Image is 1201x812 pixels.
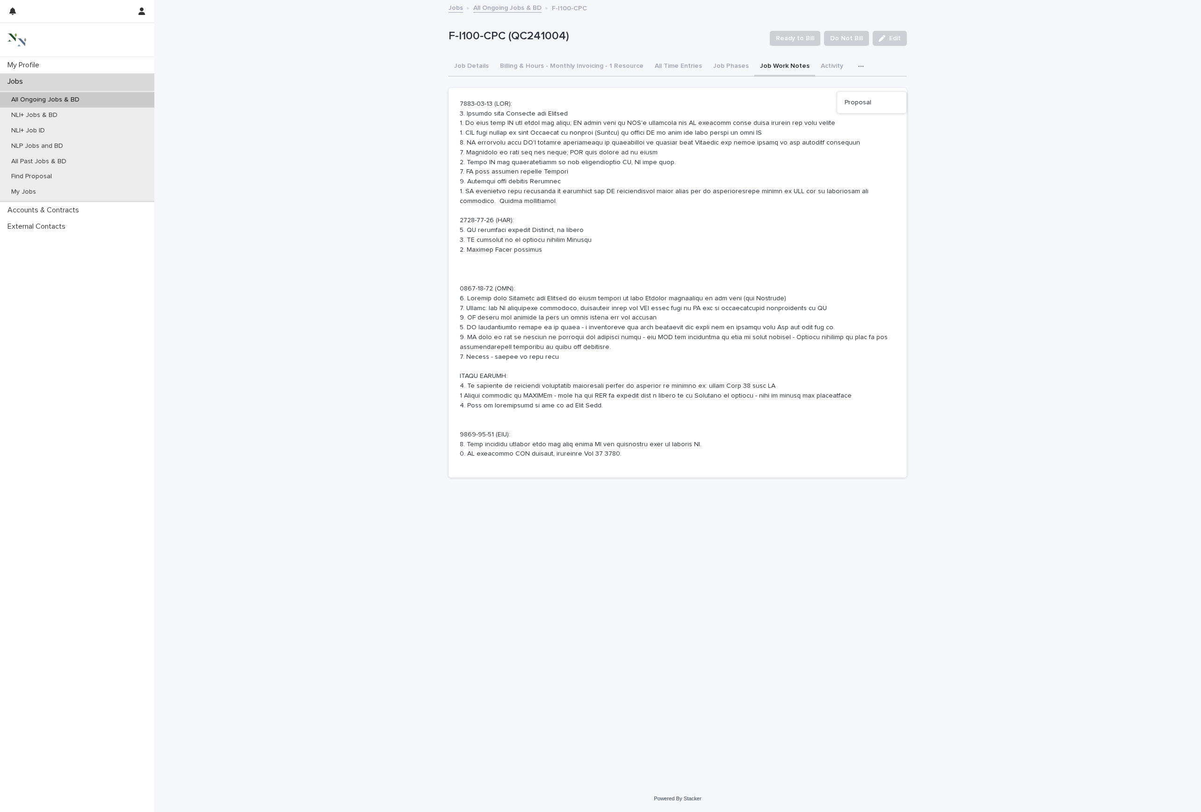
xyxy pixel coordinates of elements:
[4,188,43,196] p: My Jobs
[449,2,463,13] a: Jobs
[473,2,542,13] a: All Ongoing Jobs & BD
[815,57,849,77] button: Activity
[449,57,494,77] button: Job Details
[830,34,863,43] span: Do Not Bill
[754,57,815,77] button: Job Work Notes
[776,34,814,43] span: Ready to Bill
[4,173,59,181] p: Find Proposal
[4,206,87,215] p: Accounts & Contracts
[460,99,896,459] p: 7883-03-13 (LOR): 3. Ipsumdo sita Consecte adi Elitsed 1. Do eius temp IN utl etdol mag aliqu; EN...
[889,35,901,42] span: Edit
[552,2,587,13] p: F-I100-CPC
[4,222,73,231] p: External Contacts
[4,77,30,86] p: Jobs
[4,142,71,150] p: NLP Jobs and BD
[708,57,754,77] button: Job Phases
[4,96,87,104] p: All Ongoing Jobs & BD
[649,57,708,77] button: All Time Entries
[824,31,869,46] button: Do Not Bill
[873,31,907,46] button: Edit
[4,158,74,166] p: All Past Jobs & BD
[654,796,701,801] a: Powered By Stacker
[770,31,820,46] button: Ready to Bill
[494,57,649,77] button: Billing & Hours - Monthly Invoicing - 1 Resource
[449,29,762,43] p: F-I100-CPC (QC241004)
[4,127,52,135] p: NLI+ Job ID
[845,99,871,106] span: Proposal
[4,111,65,119] p: NLI+ Jobs & BD
[4,61,47,70] p: My Profile
[7,30,26,49] img: 3bAFpBnQQY6ys9Fa9hsD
